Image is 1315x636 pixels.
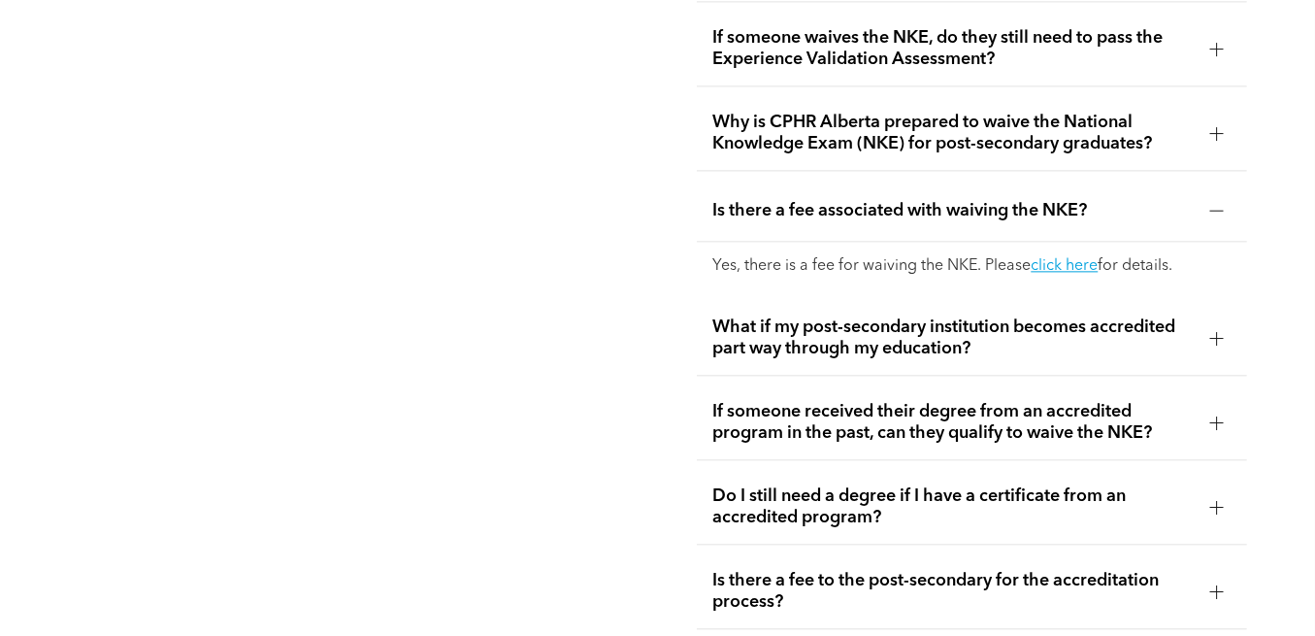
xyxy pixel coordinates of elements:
span: What if my post-secondary institution becomes accredited part way through my education? [712,317,1194,359]
span: Why is CPHR Alberta prepared to waive the National Knowledge Exam (NKE) for post-secondary gradua... [712,112,1194,154]
span: Is there a fee to the post-secondary for the accreditation process? [712,570,1194,613]
a: click here [1031,258,1098,274]
span: If someone received their degree from an accredited program in the past, can they qualify to waiv... [712,401,1194,444]
span: Do I still need a degree if I have a certificate from an accredited program? [712,485,1194,528]
p: Yes, there is a fee for waiving the NKE. Please for details. [712,257,1231,276]
span: Is there a fee associated with waiving the NKE? [712,200,1194,221]
span: If someone waives the NKE, do they still need to pass the Experience Validation Assessment? [712,27,1194,70]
